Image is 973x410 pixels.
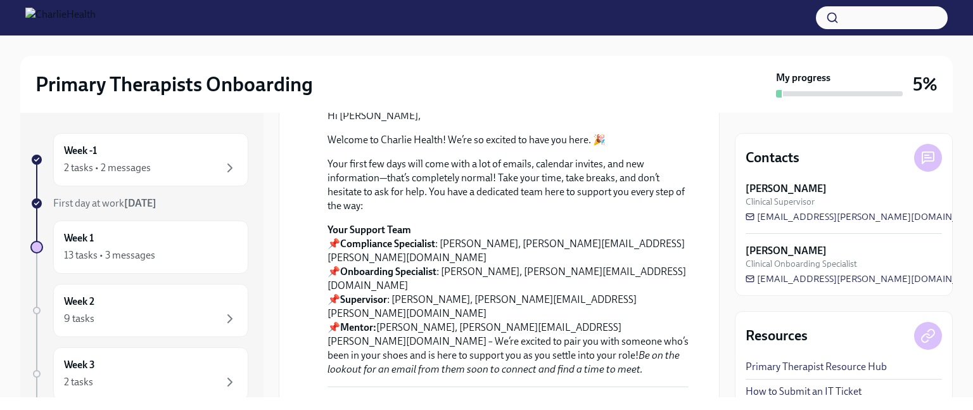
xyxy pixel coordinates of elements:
[340,293,387,305] strong: Supervisor
[124,197,156,209] strong: [DATE]
[746,148,799,167] h4: Contacts
[340,321,376,333] strong: Mentor:
[913,73,938,96] h3: 5%
[746,326,808,345] h4: Resources
[64,161,151,175] div: 2 tasks • 2 messages
[746,182,827,196] strong: [PERSON_NAME]
[30,284,248,337] a: Week 29 tasks
[64,295,94,309] h6: Week 2
[328,223,689,376] p: 📌 : [PERSON_NAME], [PERSON_NAME][EMAIL_ADDRESS][PERSON_NAME][DOMAIN_NAME] 📌 : [PERSON_NAME], [PER...
[35,72,313,97] h2: Primary Therapists Onboarding
[328,109,689,123] p: Hi [PERSON_NAME],
[746,196,815,208] span: Clinical Supervisor
[64,358,95,372] h6: Week 3
[64,248,155,262] div: 13 tasks • 3 messages
[64,375,93,389] div: 2 tasks
[776,71,830,85] strong: My progress
[53,197,156,209] span: First day at work
[328,224,411,236] strong: Your Support Team
[746,258,857,270] span: Clinical Onboarding Specialist
[25,8,96,28] img: CharlieHealth
[30,221,248,274] a: Week 113 tasks • 3 messages
[30,196,248,210] a: First day at work[DATE]
[746,385,862,399] a: How to Submit an IT Ticket
[340,238,435,250] strong: Compliance Specialist
[64,312,94,326] div: 9 tasks
[746,360,887,374] a: Primary Therapist Resource Hub
[746,244,827,258] strong: [PERSON_NAME]
[30,347,248,400] a: Week 32 tasks
[30,133,248,186] a: Week -12 tasks • 2 messages
[328,157,689,213] p: Your first few days will come with a lot of emails, calendar invites, and new information—that’s ...
[64,231,94,245] h6: Week 1
[64,144,97,158] h6: Week -1
[340,266,436,278] strong: Onboarding Specialist
[328,133,689,147] p: Welcome to Charlie Health! We’re so excited to have you here. 🎉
